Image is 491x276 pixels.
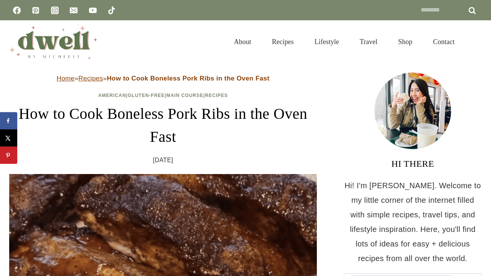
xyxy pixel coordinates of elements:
[423,28,465,55] a: Contact
[57,75,75,82] a: Home
[224,28,465,55] nav: Primary Navigation
[9,102,317,148] h1: How to Cook Boneless Pork Ribs in the Oven Fast
[166,93,203,98] a: Main Course
[107,75,269,82] strong: How to Cook Boneless Pork Ribs in the Oven Fast
[153,154,173,166] time: [DATE]
[205,93,228,98] a: Recipes
[469,35,482,48] button: View Search Form
[304,28,349,55] a: Lifestyle
[128,93,165,98] a: Gluten-Free
[262,28,304,55] a: Recipes
[344,157,482,171] h3: HI THERE
[66,3,81,18] a: Email
[85,3,101,18] a: YouTube
[28,3,43,18] a: Pinterest
[9,24,97,59] img: DWELL by michelle
[47,3,63,18] a: Instagram
[344,178,482,266] p: Hi! I'm [PERSON_NAME]. Welcome to my little corner of the internet filled with simple recipes, tr...
[349,28,388,55] a: Travel
[104,3,119,18] a: TikTok
[224,28,262,55] a: About
[57,75,270,82] span: » »
[98,93,228,98] span: | | |
[9,3,25,18] a: Facebook
[388,28,423,55] a: Shop
[98,93,126,98] a: American
[78,75,103,82] a: Recipes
